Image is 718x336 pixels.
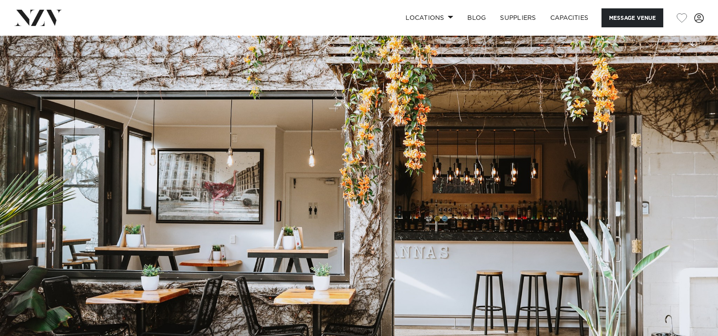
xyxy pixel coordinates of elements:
a: Capacities [543,8,596,27]
a: Locations [398,8,460,27]
button: Message Venue [601,8,663,27]
a: BLOG [460,8,493,27]
a: SUPPLIERS [493,8,543,27]
img: nzv-logo.png [14,10,62,26]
